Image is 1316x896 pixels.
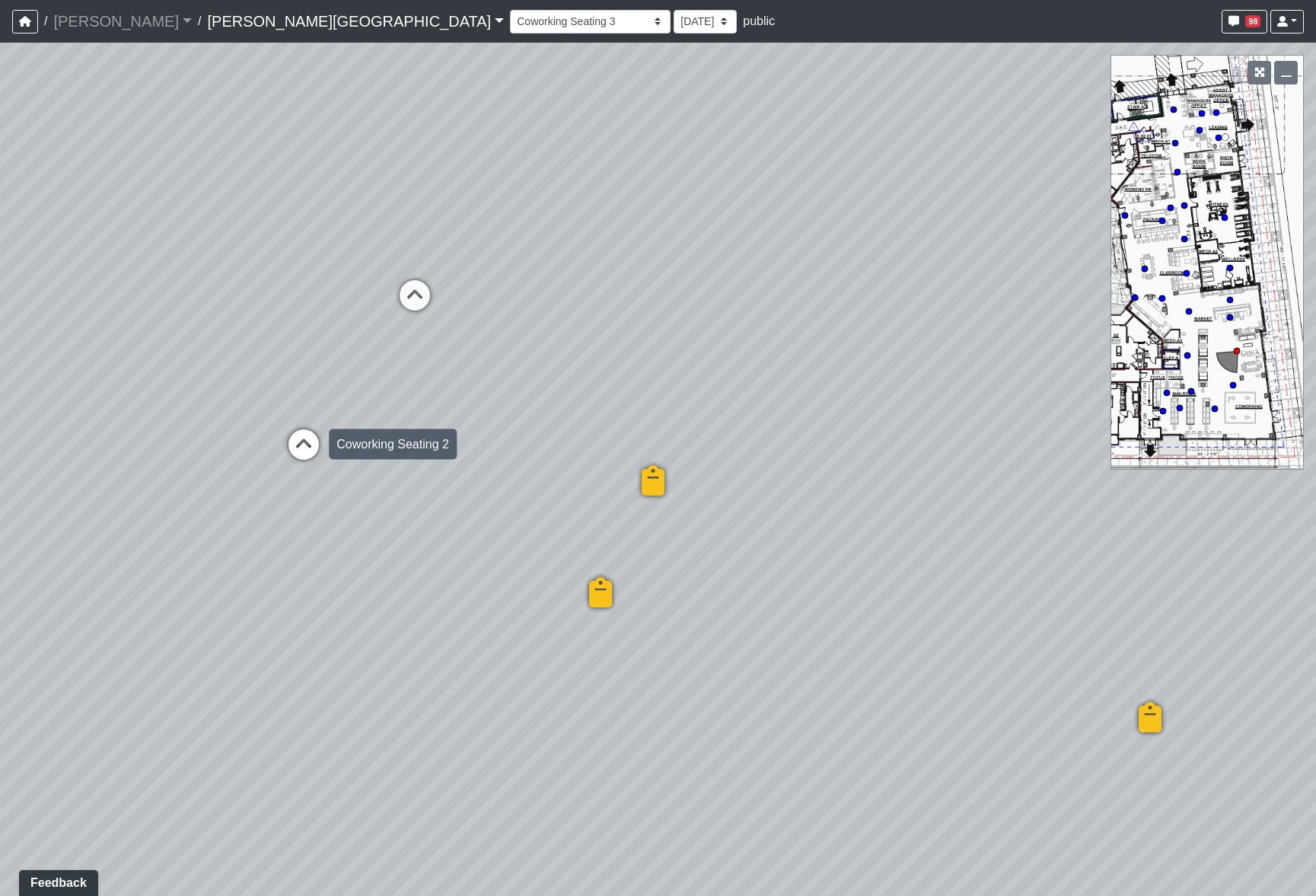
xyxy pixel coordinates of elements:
span: 98 [1245,15,1260,27]
span: / [192,6,207,37]
button: 98 [1222,10,1267,33]
span: / [38,6,53,37]
span: public [743,14,775,27]
div: Coworking Seating 2 [329,429,457,460]
a: [PERSON_NAME][GEOGRAPHIC_DATA] [207,6,504,37]
a: [PERSON_NAME] [53,6,192,37]
iframe: Ybug feedback widget [11,866,101,896]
